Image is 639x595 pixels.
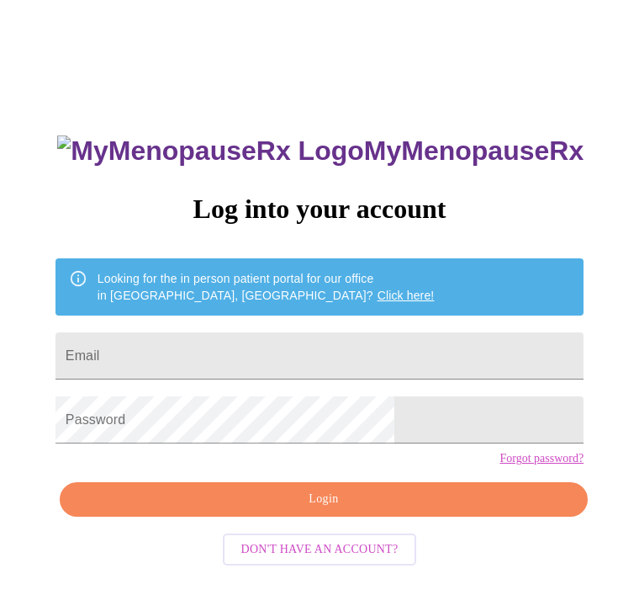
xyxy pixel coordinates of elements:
div: Looking for the in person patient portal for our office in [GEOGRAPHIC_DATA], [GEOGRAPHIC_DATA]? [98,263,435,311]
span: Don't have an account? [241,539,399,560]
a: Forgot password? [499,452,584,465]
h3: MyMenopauseRx [57,135,584,167]
a: Don't have an account? [219,541,421,555]
img: MyMenopauseRx Logo [57,135,363,167]
button: Login [60,482,588,517]
span: Login [79,489,568,510]
h3: Log into your account [55,194,584,225]
a: Click here! [378,289,435,302]
button: Don't have an account? [223,534,417,566]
